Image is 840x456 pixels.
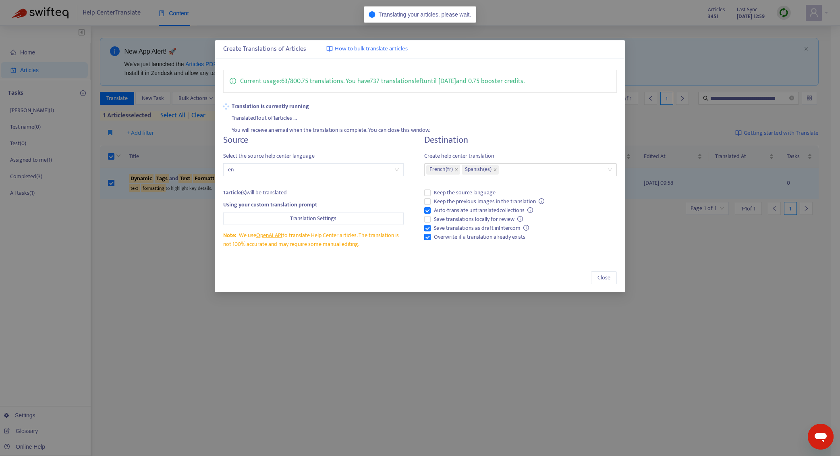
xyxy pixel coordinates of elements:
[223,188,404,197] div: will be translated
[223,212,404,225] button: Translation Settings
[465,165,492,175] span: Spanish ( es )
[232,102,617,111] strong: Translation is currently running
[223,231,404,249] div: We use to translate Help Center articles. The translation is not 100% accurate and may require so...
[223,44,617,54] div: Create Translations of Articles
[230,76,236,84] span: info-circle
[493,168,497,172] span: close
[223,152,404,160] span: Select the source help center language
[597,273,610,282] span: Close
[256,231,282,240] a: OpenAI API
[290,214,336,223] span: Translation Settings
[517,216,523,222] span: info-circle
[232,111,617,123] div: Translated 1 out of 1 articles ...
[429,165,453,175] span: French ( fr )
[240,76,525,86] p: Current usage: 63 / 800.75 translations . You have 737 translations left until [DATE] and 0.75 bo...
[539,198,544,204] span: info-circle
[431,224,533,233] span: Save translations as draft in Intercom
[335,44,408,54] span: How to bulk translate articles
[369,11,375,18] span: info-circle
[424,152,617,160] span: Create help center translation
[326,46,333,52] img: image-link
[523,225,529,231] span: info-circle
[424,135,617,146] h4: Destination
[808,424,834,450] iframe: Button to launch messaging window
[326,44,408,54] a: How to bulk translate articles
[228,164,399,176] span: en
[379,11,471,18] span: Translating your articles, please wait.
[431,233,529,242] span: Overwrite if a translation already exists
[431,197,548,206] span: Keep the previous images in the translation
[223,188,247,197] strong: 1 article(s)
[431,206,537,215] span: Auto-translate untranslated collections
[431,215,527,224] span: Save translations locally for review
[527,207,533,213] span: info-circle
[431,188,499,197] span: Keep the source language
[591,271,617,284] button: Close
[223,231,236,240] span: Note:
[223,135,404,146] h4: Source
[454,168,458,172] span: close
[232,123,617,135] div: You will receive an email when the translation is complete. You can close this window.
[223,200,404,209] div: Using your custom translation prompt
